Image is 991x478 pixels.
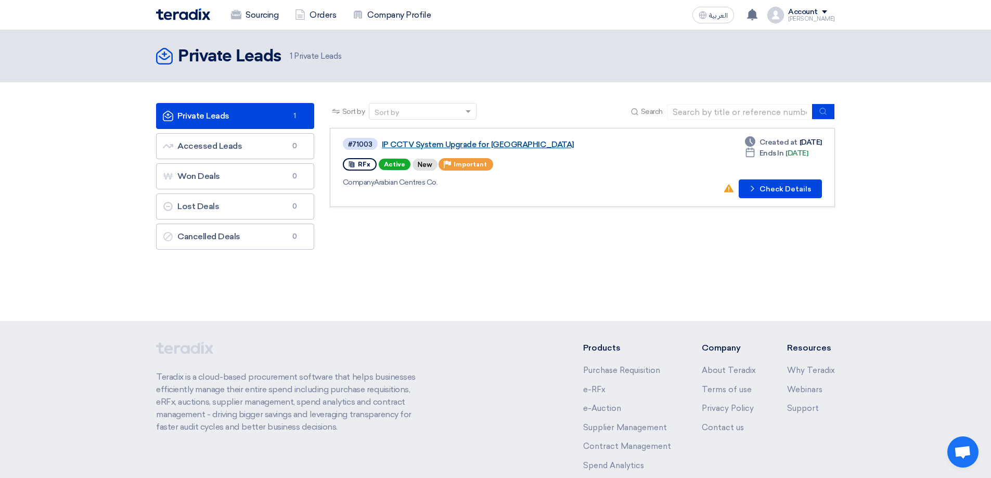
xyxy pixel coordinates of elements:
[788,16,835,22] div: [PERSON_NAME]
[358,161,370,168] span: RFx
[767,7,784,23] img: profile_test.png
[583,461,644,470] a: Spend Analytics
[156,163,314,189] a: Won Deals0
[289,171,301,182] span: 0
[343,177,644,188] div: Arabian Centres Co.
[382,140,642,149] a: IP CCTV System Upgrade for [GEOGRAPHIC_DATA]
[745,148,808,159] div: [DATE]
[289,231,301,242] span: 0
[342,106,365,117] span: Sort by
[344,4,439,27] a: Company Profile
[583,366,660,375] a: Purchase Requisition
[454,161,487,168] span: Important
[745,137,822,148] div: [DATE]
[223,4,287,27] a: Sourcing
[583,404,621,413] a: e-Auction
[787,342,835,354] li: Resources
[760,148,784,159] span: Ends In
[289,111,301,121] span: 1
[156,224,314,250] a: Cancelled Deals0
[287,4,344,27] a: Orders
[702,404,754,413] a: Privacy Policy
[178,46,281,67] h2: Private Leads
[760,137,797,148] span: Created at
[290,51,292,61] span: 1
[289,141,301,151] span: 0
[343,178,375,187] span: Company
[156,371,428,433] p: Teradix is a cloud-based procurement software that helps businesses efficiently manage their enti...
[289,201,301,212] span: 0
[667,104,813,120] input: Search by title or reference number
[709,12,728,19] span: العربية
[583,385,606,394] a: e-RFx
[413,159,437,171] div: New
[702,366,756,375] a: About Teradix
[692,7,734,23] button: العربية
[702,342,756,354] li: Company
[156,8,210,20] img: Teradix logo
[348,141,372,148] div: #71003
[788,8,818,17] div: Account
[787,366,835,375] a: Why Teradix
[787,404,819,413] a: Support
[375,107,399,118] div: Sort by
[641,106,663,117] span: Search
[156,133,314,159] a: Accessed Leads0
[739,179,822,198] button: Check Details
[583,423,667,432] a: Supplier Management
[379,159,410,170] span: Active
[583,442,671,451] a: Contract Management
[156,103,314,129] a: Private Leads1
[787,385,822,394] a: Webinars
[702,385,752,394] a: Terms of use
[702,423,744,432] a: Contact us
[156,193,314,219] a: Lost Deals0
[583,342,671,354] li: Products
[290,50,341,62] span: Private Leads
[947,436,979,468] a: Open chat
